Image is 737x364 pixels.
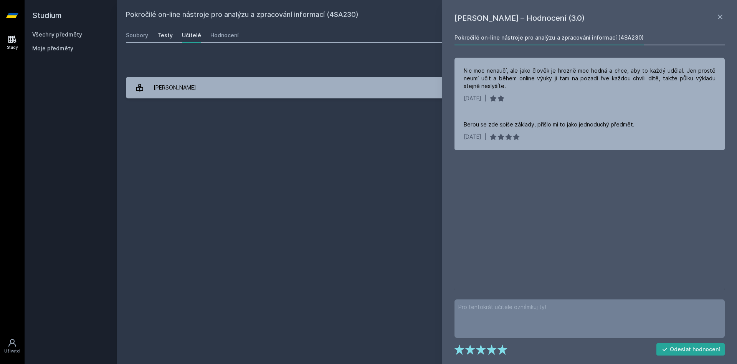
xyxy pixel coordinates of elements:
a: Soubory [126,28,148,43]
a: Všechny předměty [32,31,82,38]
div: Study [7,45,18,50]
h2: Pokročilé on-line nástroje pro analýzu a zpracování informací (4SA230) [126,9,642,22]
div: Nic moc nenaučí, ale jako člověk je hrozně moc hodná a chce, aby to každý udělal. Jen prostě neum... [464,67,716,90]
a: Učitelé [182,28,201,43]
div: [DATE] [464,95,481,102]
div: Testy [157,32,173,39]
div: | [484,95,486,102]
div: Hodnocení [210,32,239,39]
a: Uživatel [2,334,23,358]
div: Uživatel [4,348,20,354]
div: Učitelé [182,32,201,39]
span: Moje předměty [32,45,73,52]
div: [PERSON_NAME] [154,80,196,95]
a: Hodnocení [210,28,239,43]
a: Testy [157,28,173,43]
div: Soubory [126,32,148,39]
a: [PERSON_NAME] 2 hodnocení 3.0 [126,77,728,98]
a: Study [2,31,23,54]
